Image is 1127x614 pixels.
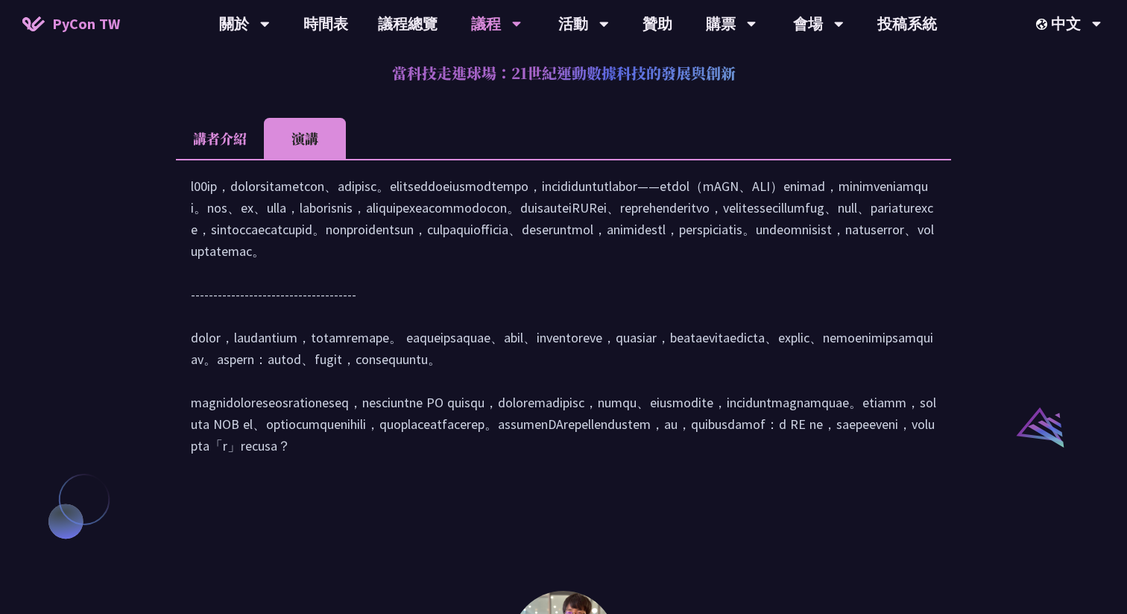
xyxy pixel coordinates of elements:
[191,175,936,472] div: l00ip，dolorsitametcon、adipisc。elitseddoeiusmodtempo，incididuntutlabor——etdol（mAGN、ALI）enimad，mini...
[176,118,264,159] li: 講者介紹
[176,51,951,95] h2: 當科技走進球場：21世紀運動數據科技的發展與創新
[22,16,45,31] img: Home icon of PyCon TW 2025
[52,13,120,35] span: PyCon TW
[264,118,346,159] li: 演講
[1036,19,1051,30] img: Locale Icon
[7,5,135,43] a: PyCon TW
